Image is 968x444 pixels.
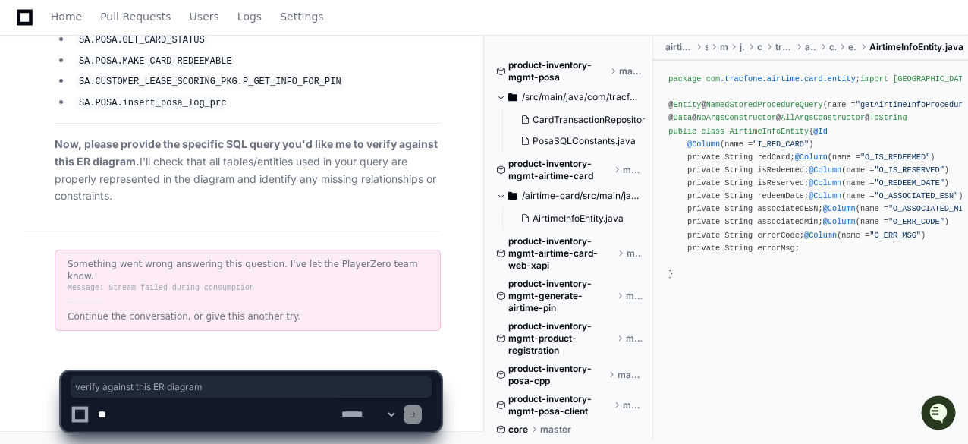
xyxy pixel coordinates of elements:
button: Start new chat [258,118,276,136]
div: Message: Stream failed during consumption [68,282,428,294]
span: product-inventory-mgmt-posa [508,59,607,83]
span: /airtime-card/src/main/java/com/tracfone/airtime/card/entity [522,190,642,202]
span: "O_ERR_MSG" [869,231,921,240]
span: master [623,164,642,176]
div: Something went wrong answering this question. I've let the PlayerZero team know. [68,258,428,282]
span: @Column [809,191,841,200]
span: ToString [869,114,907,123]
span: java [740,41,745,53]
span: @Column [823,204,856,213]
span: entity [848,41,857,53]
span: AirtimeInfoEntity.java [869,41,963,53]
span: main [720,41,728,53]
div: ; .*; ; ; ; ; @ @ (name = , procedureName = , parameters = { (mode = [DOMAIN_NAME], name = , type... [668,73,953,281]
span: Settings [280,12,323,21]
span: tracfone [775,41,792,53]
span: airtime [805,41,818,53]
span: Pull Requests [100,12,171,21]
span: .tracfone [720,74,762,83]
span: @Column [823,218,856,227]
span: master [627,247,642,260]
span: Data [674,114,693,123]
span: import [860,74,888,83]
span: "O_IS_RESERVED" [874,165,944,175]
span: "O_ASSOCIATED_ESN" [874,191,958,200]
span: .card [800,74,823,83]
code: SA.POSA.insert_posa_log_prc [76,96,229,110]
strong: Now, please provide the specific SQL query you'd like me to verify against this ER diagram. [55,137,438,168]
span: product-inventory-mgmt-generate-airtime-pin [508,278,614,314]
span: "I_RED_CARD" [753,140,809,149]
span: @Column [687,140,720,149]
span: com [706,74,720,83]
svg: Directory [508,88,517,106]
span: NamedStoredProcedureQuery [706,100,823,109]
button: AirtimeInfoEntity.java [514,208,633,229]
svg: Directory [508,187,517,205]
span: "O_IS_REDEEMED" [860,153,930,162]
span: CardTransactionRepositoryImpl.java [533,114,690,126]
span: "O_ERR_CODE" [888,218,944,227]
span: NoArgsConstructor [696,114,776,123]
div: Welcome [15,61,276,85]
span: master [619,65,642,77]
div: We're available if you need us! [52,128,192,140]
span: Entity [674,100,702,109]
span: AirtimeInfoEntity [729,127,809,136]
span: Users [190,12,219,21]
button: PosaSQLConstants.java [514,131,645,152]
code: SA.POSA.GET_CARD_STATUS [76,33,208,47]
button: /airtime-card/src/main/java/com/tracfone/airtime/card/entity [496,184,642,208]
button: CardTransactionRepositoryImpl.java [514,109,645,131]
iframe: Open customer support [919,394,960,435]
div: Start new chat [52,113,249,128]
span: package [668,74,701,83]
a: Powered byPylon [107,159,184,171]
span: @Column [809,165,841,175]
span: PosaSQLConstants.java [533,135,636,147]
span: Home [51,12,82,21]
button: /src/main/java/com/tracfone/posa/repository [496,85,642,109]
span: .entity [823,74,856,83]
code: SA.POSA.MAKE_CARD_REDEEMABLE [76,55,235,68]
span: @Column [804,231,837,240]
span: .airtime [762,74,800,83]
span: /src/main/java/com/tracfone/posa/repository [522,91,642,103]
span: product-inventory-mgmt-airtime-card-web-xapi [508,235,614,272]
span: master [626,332,642,345]
span: com [757,41,763,53]
span: @Id [813,127,827,136]
span: @Column [795,153,828,162]
span: airtime-card [665,41,693,53]
span: AirtimeInfoEntity.java [533,213,624,225]
span: Pylon [151,159,184,171]
span: src [705,41,708,53]
span: product-inventory-mgmt-product-registration [508,320,614,357]
span: card [829,41,836,53]
p: I'll check that all tables/entities used in your query are properly represented in the diagram an... [55,136,441,205]
span: class [701,127,724,136]
span: @Column [809,178,841,187]
span: master [626,290,642,302]
img: PlayerZero [15,15,46,46]
span: "O_REDEEM_DATE" [874,178,944,187]
span: product-inventory-mgmt-airtime-card [508,158,611,182]
span: public [668,127,696,136]
code: SA.CUSTOMER_LEASE_SCORING_PKG.P_GET_INFO_FOR_PIN [76,75,344,89]
img: 1756235613930-3d25f9e4-fa56-45dd-b3ad-e072dfbd1548 [15,113,42,140]
div: Continue the conversation, or give this another try. [68,310,428,323]
span: Logs [237,12,262,21]
span: AllArgsConstructor [781,114,865,123]
span: verify against this ER diagram [75,381,427,393]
